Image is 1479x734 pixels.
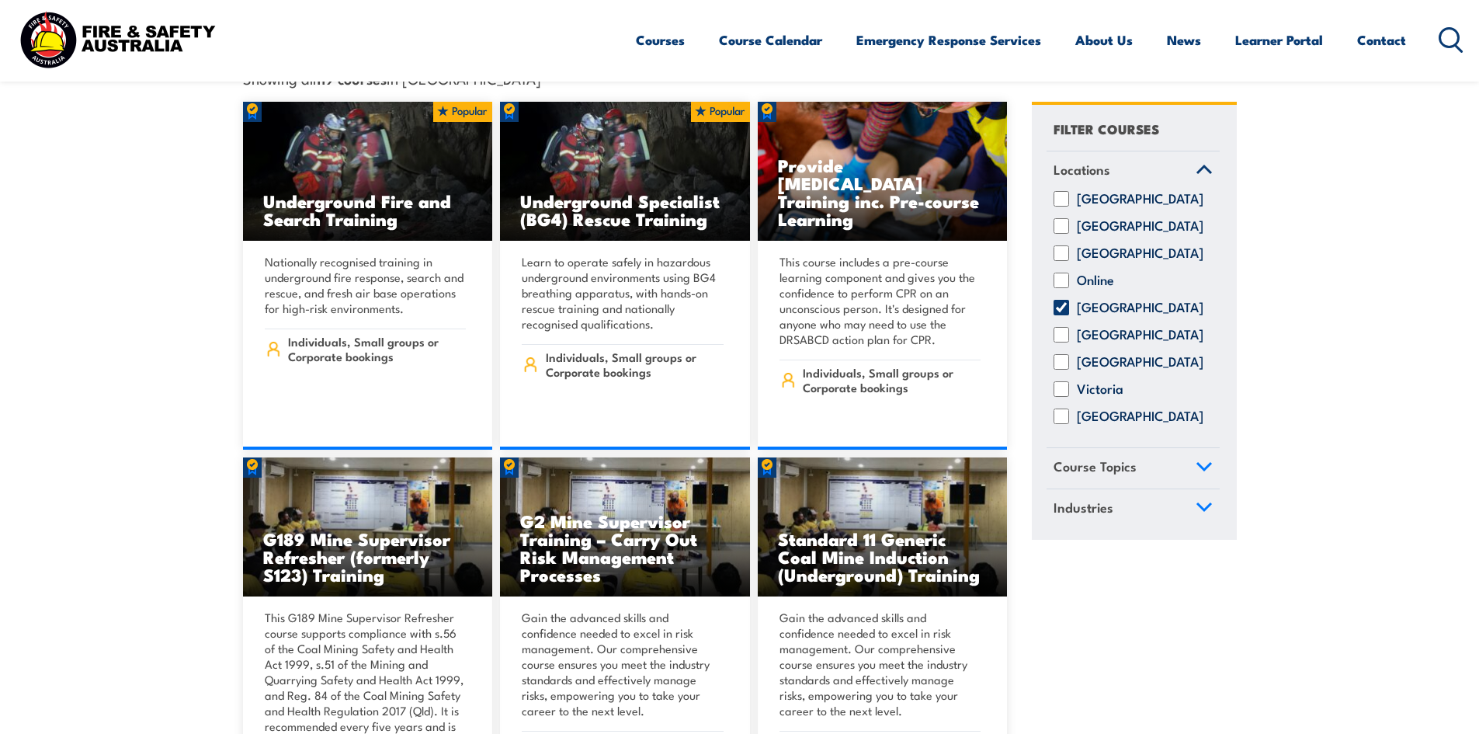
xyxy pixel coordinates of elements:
span: Industries [1054,497,1113,518]
p: Learn to operate safely in hazardous underground environments using BG4 breathing apparatus, with... [522,254,724,332]
h4: FILTER COURSES [1054,118,1159,139]
label: [GEOGRAPHIC_DATA] [1077,245,1203,261]
a: Courses [636,19,685,61]
span: Individuals, Small groups or Corporate bookings [288,334,466,364]
span: Course Topics [1054,456,1137,477]
h3: Underground Specialist (BG4) Rescue Training [520,192,730,228]
p: Nationally recognised training in underground fire response, search and rescue, and fresh air bas... [265,254,467,316]
label: [GEOGRAPHIC_DATA] [1077,409,1203,424]
label: [GEOGRAPHIC_DATA] [1077,300,1203,315]
span: Individuals, Small groups or Corporate bookings [803,365,981,395]
p: This course includes a pre-course learning component and gives you the confidence to perform CPR ... [779,254,981,347]
a: Industries [1047,489,1220,530]
label: [GEOGRAPHIC_DATA] [1077,327,1203,343]
label: Online [1077,273,1114,288]
a: Contact [1357,19,1406,61]
a: Provide [MEDICAL_DATA] Training inc. Pre-course Learning [758,102,1008,242]
img: Standard 11 Generic Coal Mine Induction (Surface) TRAINING (1) [243,457,493,597]
a: Course Calendar [719,19,822,61]
a: Standard 11 Generic Coal Mine Induction (Underground) Training [758,457,1008,597]
h3: Underground Fire and Search Training [263,192,473,228]
label: [GEOGRAPHIC_DATA] [1077,218,1203,234]
img: Underground mine rescue [243,102,493,242]
p: Gain the advanced skills and confidence needed to excel in risk management. Our comprehensive cou... [779,610,981,718]
a: G2 Mine Supervisor Training – Carry Out Risk Management Processes [500,457,750,597]
span: Locations [1054,159,1110,180]
h3: Standard 11 Generic Coal Mine Induction (Underground) Training [778,530,988,583]
a: About Us [1075,19,1133,61]
img: Standard 11 Generic Coal Mine Induction (Surface) TRAINING (1) [758,457,1008,597]
a: Course Topics [1047,448,1220,489]
h3: Provide [MEDICAL_DATA] Training inc. Pre-course Learning [778,156,988,228]
label: [GEOGRAPHIC_DATA] [1077,354,1203,370]
img: Low Voltage Rescue and Provide CPR [758,102,1008,242]
span: Individuals, Small groups or Corporate bookings [546,350,724,379]
p: Gain the advanced skills and confidence needed to excel in risk management. Our comprehensive cou... [522,610,724,718]
a: Locations [1047,151,1220,192]
label: [GEOGRAPHIC_DATA] [1077,191,1203,207]
span: Showing all in [GEOGRAPHIC_DATA] [243,70,541,86]
label: Victoria [1077,381,1123,397]
img: Underground mine rescue [500,102,750,242]
h3: G189 Mine Supervisor Refresher (formerly S123) Training [263,530,473,583]
a: Underground Fire and Search Training [243,102,493,242]
a: G189 Mine Supervisor Refresher (formerly S123) Training [243,457,493,597]
a: News [1167,19,1201,61]
a: Learner Portal [1235,19,1323,61]
h3: G2 Mine Supervisor Training – Carry Out Risk Management Processes [520,512,730,583]
a: Emergency Response Services [856,19,1041,61]
img: Standard 11 Generic Coal Mine Induction (Surface) TRAINING (1) [500,457,750,597]
a: Underground Specialist (BG4) Rescue Training [500,102,750,242]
